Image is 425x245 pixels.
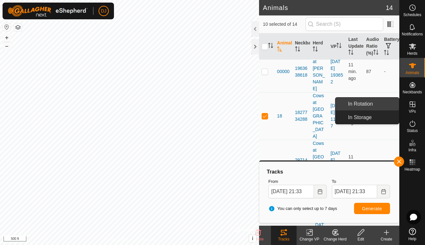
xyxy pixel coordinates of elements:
[366,69,371,74] span: 87
[8,5,88,17] img: Gallagher Logo
[263,21,306,28] span: 10 selected of 14
[314,185,327,198] button: Choose Date
[348,51,353,56] p-sorticon: Activate to sort
[271,236,297,242] div: Tracks
[364,33,382,60] th: Audio Ratio (%)
[409,109,416,113] span: VPs
[408,148,416,152] span: Infra
[348,62,357,81] span: Aug 17, 2025 at 9:25 PM
[310,33,328,60] th: Herd
[252,236,253,241] span: i
[277,47,282,52] p-sorticon: Activate to sort
[295,157,308,170] div: 2971475380
[266,168,393,176] div: Tracks
[331,103,343,128] a: [DATE] 113447
[313,52,325,92] div: Cows at [PERSON_NAME]
[407,129,418,133] span: Status
[313,47,318,52] p-sorticon: Activate to sort
[381,92,399,140] td: -
[381,51,399,92] td: -
[3,34,11,42] button: +
[403,90,422,94] span: Neckbands
[400,225,425,243] a: Help
[331,151,343,176] a: [DATE] 113447
[332,178,390,185] label: To
[405,71,419,75] span: Animals
[336,44,342,49] p-sorticon: Activate to sort
[3,42,11,50] button: –
[373,51,378,56] p-sorticon: Activate to sort
[295,47,300,52] p-sorticon: Activate to sort
[322,236,348,242] div: Change Herd
[335,98,399,110] li: In Rotation
[292,33,310,60] th: Neckband
[328,33,346,60] th: VP
[3,23,11,31] button: Reset Map
[104,237,128,242] a: Privacy Policy
[297,236,322,242] div: Change VP
[407,52,417,55] span: Herds
[306,17,383,31] input: Search (S)
[362,206,382,211] span: Generate
[101,8,106,14] span: DJ
[346,33,364,60] th: Last Updated
[348,107,357,125] span: Aug 17, 2025 at 9:25 PM
[14,24,22,31] button: Map Layers
[268,205,337,212] span: You can only select up to 7 days
[295,109,308,123] div: 1827734288
[249,235,256,242] button: i
[268,44,273,49] p-sorticon: Activate to sort
[386,3,393,13] span: 14
[335,111,399,124] li: In Storage
[295,65,308,79] div: 1963638618
[277,113,282,119] span: 18
[354,203,390,214] button: Generate
[136,237,155,242] a: Contact Us
[348,154,357,173] span: Aug 17, 2025 at 9:25 PM
[277,68,290,75] span: 00000
[344,98,399,110] a: In Rotation
[381,140,399,187] td: -
[384,51,389,56] p-sorticon: Activate to sort
[408,237,416,241] span: Help
[374,236,399,242] div: Create
[274,33,292,60] th: Animal
[402,32,423,36] span: Notifications
[348,100,373,108] span: In Rotation
[268,178,326,185] label: From
[348,114,372,121] span: In Storage
[313,140,325,187] div: Cows at [GEOGRAPHIC_DATA]
[331,59,343,84] a: [DATE] 193652
[313,92,325,140] div: Cows at [GEOGRAPHIC_DATA]
[348,236,374,242] div: Edit
[403,13,421,17] span: Schedules
[377,185,390,198] button: Choose Date
[344,111,399,124] a: In Storage
[263,4,386,12] h2: Animals
[404,167,420,171] span: Heatmap
[381,33,399,60] th: Battery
